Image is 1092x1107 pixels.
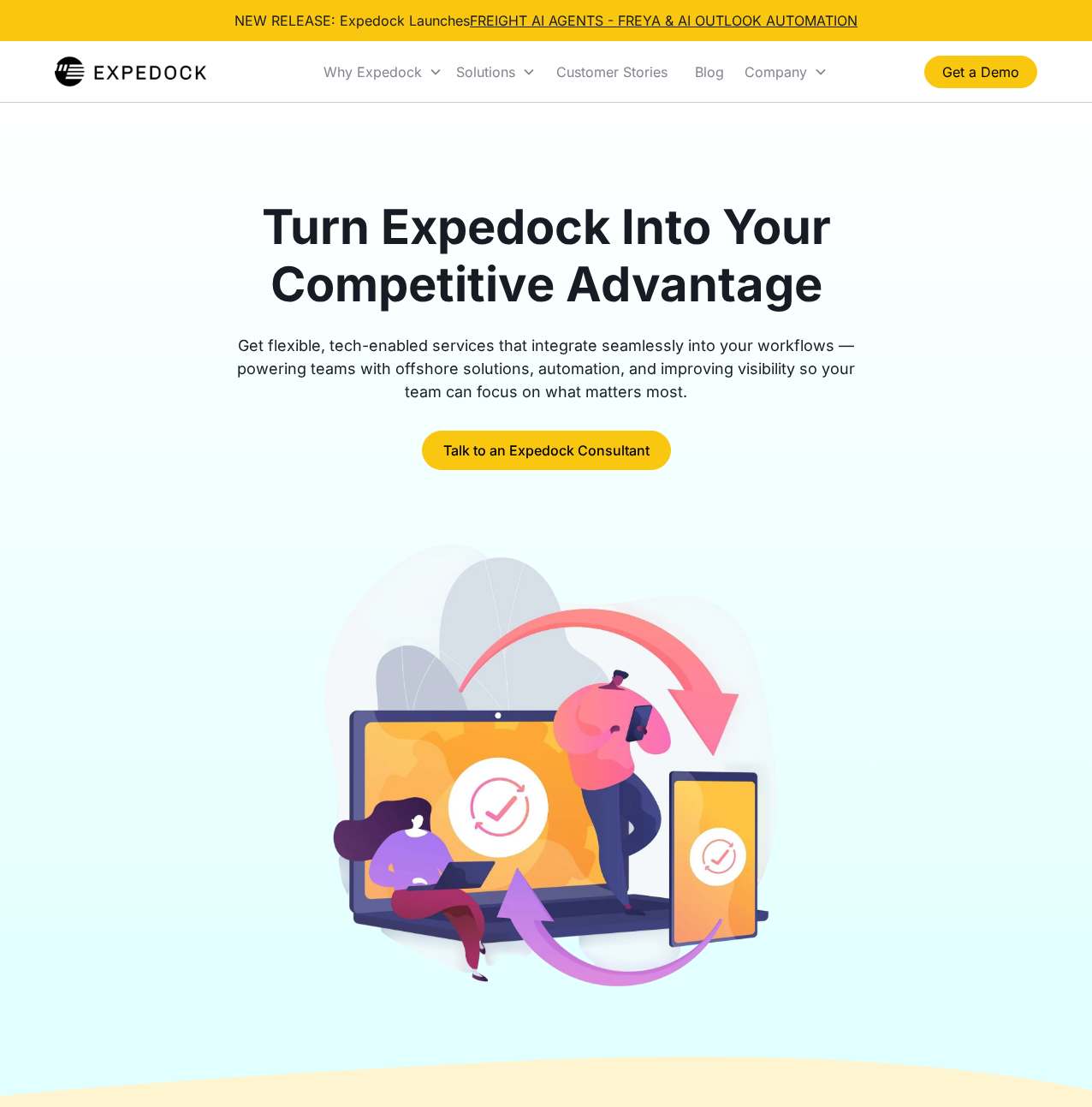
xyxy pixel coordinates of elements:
[456,63,515,80] div: Solutions
[234,10,858,31] div: NEW RELEASE: Expedock Launches
[924,56,1037,88] a: Get a Demo
[745,63,807,80] div: Company
[470,12,858,29] a: FREIGHT AI AGENTS - FREYA & AI OUTLOOK AUTOMATION
[681,43,738,101] a: Blog
[422,431,671,470] a: Talk to an Expedock Consultant
[738,43,834,101] div: Company
[217,334,875,403] div: Get flexible, tech-enabled services that integrate seamlessly into your workflows — powering team...
[1006,1025,1092,1107] iframe: Chat Widget
[317,43,449,101] div: Why Expedock
[543,43,681,101] a: Customer Stories
[55,55,206,89] img: Expedock Logo
[217,199,875,313] h1: Turn Expedock Into Your Competitive Advantage
[323,63,422,80] div: Why Expedock
[55,55,206,89] a: home
[449,43,543,101] div: Solutions
[312,539,780,1002] img: arrow pointing to cellphone from laptop, and arrow from laptop to cellphone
